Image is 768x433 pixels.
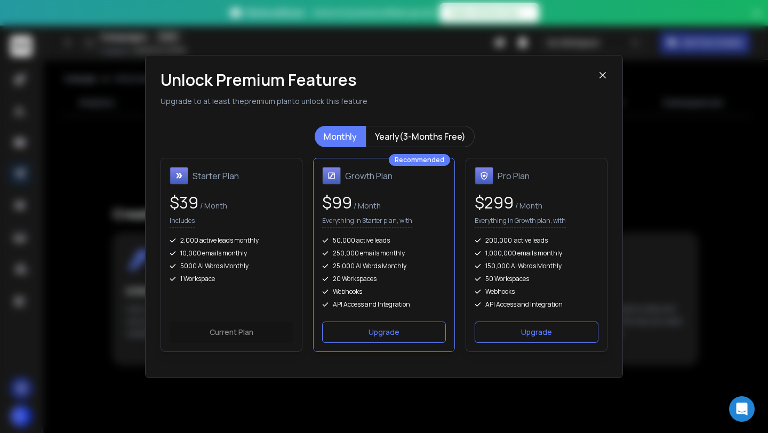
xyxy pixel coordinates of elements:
[322,262,446,270] div: 25,000 AI Words Monthly
[170,249,293,258] div: 10,000 emails monthly
[161,96,598,107] p: Upgrade to at least the premium plan to unlock this feature
[475,167,493,185] img: Pro Plan icon
[170,262,293,270] div: 5000 AI Words Monthly
[475,262,598,270] div: 150,000 AI Words Monthly
[475,249,598,258] div: 1,000,000 emails monthly
[514,201,542,211] span: / Month
[475,287,598,296] div: Webhooks
[315,126,366,147] button: Monthly
[475,191,514,213] span: $ 299
[729,396,755,422] div: Open Intercom Messenger
[322,191,352,213] span: $ 99
[475,275,598,283] div: 50 Workspaces
[475,322,598,343] button: Upgrade
[389,154,450,166] div: Recommended
[161,70,598,90] h1: Unlock Premium Features
[366,126,475,147] button: Yearly(3-Months Free)
[475,217,566,228] p: Everything in Growth plan, with
[170,275,293,283] div: 1 Workspace
[170,236,293,245] div: 2,000 active leads monthly
[322,217,412,228] p: Everything in Starter plan, with
[322,275,446,283] div: 20 Workspaces
[475,300,598,309] div: API Access and Integration
[475,236,598,245] div: 200,000 active leads
[322,167,341,185] img: Growth Plan icon
[498,170,530,182] h1: Pro Plan
[193,170,239,182] h1: Starter Plan
[322,249,446,258] div: 250,000 emails monthly
[352,201,381,211] span: / Month
[322,287,446,296] div: Webhooks
[322,300,446,309] div: API Access and Integration
[170,191,198,213] span: $ 39
[198,201,227,211] span: / Month
[322,322,446,343] button: Upgrade
[322,236,446,245] div: 50,000 active leads
[170,167,188,185] img: Starter Plan icon
[170,217,195,228] p: Includes
[345,170,393,182] h1: Growth Plan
